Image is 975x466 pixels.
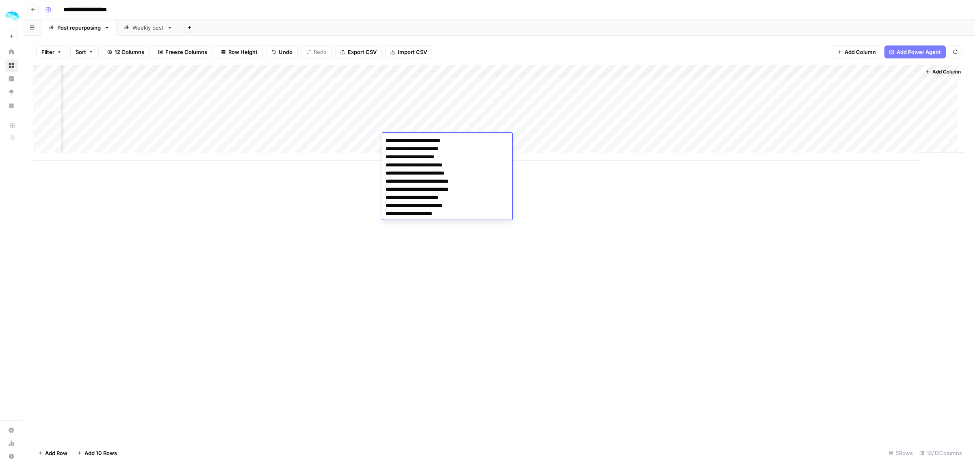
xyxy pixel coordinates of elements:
[72,447,122,460] button: Add 10 Rows
[153,45,212,58] button: Freeze Columns
[385,45,432,58] button: Import CSV
[335,45,382,58] button: Export CSV
[41,19,117,36] a: Post repurposing
[5,424,18,437] a: Settings
[932,68,961,76] span: Add Column
[41,48,54,56] span: Filter
[76,48,86,56] span: Sort
[70,45,99,58] button: Sort
[5,6,18,27] button: Workspace: ColdiQ
[228,48,258,56] span: Row Height
[33,447,72,460] button: Add Row
[102,45,149,58] button: 12 Columns
[5,45,18,58] a: Home
[266,45,298,58] button: Undo
[301,45,332,58] button: Redo
[398,48,427,56] span: Import CSV
[45,449,67,457] span: Add Row
[884,45,946,58] button: Add Power Agent
[5,9,19,24] img: ColdiQ Logo
[36,45,67,58] button: Filter
[5,450,18,463] button: Help + Support
[314,48,327,56] span: Redo
[84,449,117,457] span: Add 10 Rows
[348,48,377,56] span: Export CSV
[5,99,18,112] a: Your Data
[5,72,18,85] a: Insights
[916,447,965,460] div: 12/12 Columns
[897,48,941,56] span: Add Power Agent
[132,24,164,32] div: Weekly best
[115,48,144,56] span: 12 Columns
[57,24,101,32] div: Post repurposing
[832,45,881,58] button: Add Column
[165,48,207,56] span: Freeze Columns
[922,67,964,77] button: Add Column
[5,86,18,99] a: Opportunities
[885,447,916,460] div: 5 Rows
[117,19,180,36] a: Weekly best
[216,45,263,58] button: Row Height
[5,59,18,72] a: Browse
[5,437,18,450] a: Usage
[279,48,292,56] span: Undo
[845,48,876,56] span: Add Column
